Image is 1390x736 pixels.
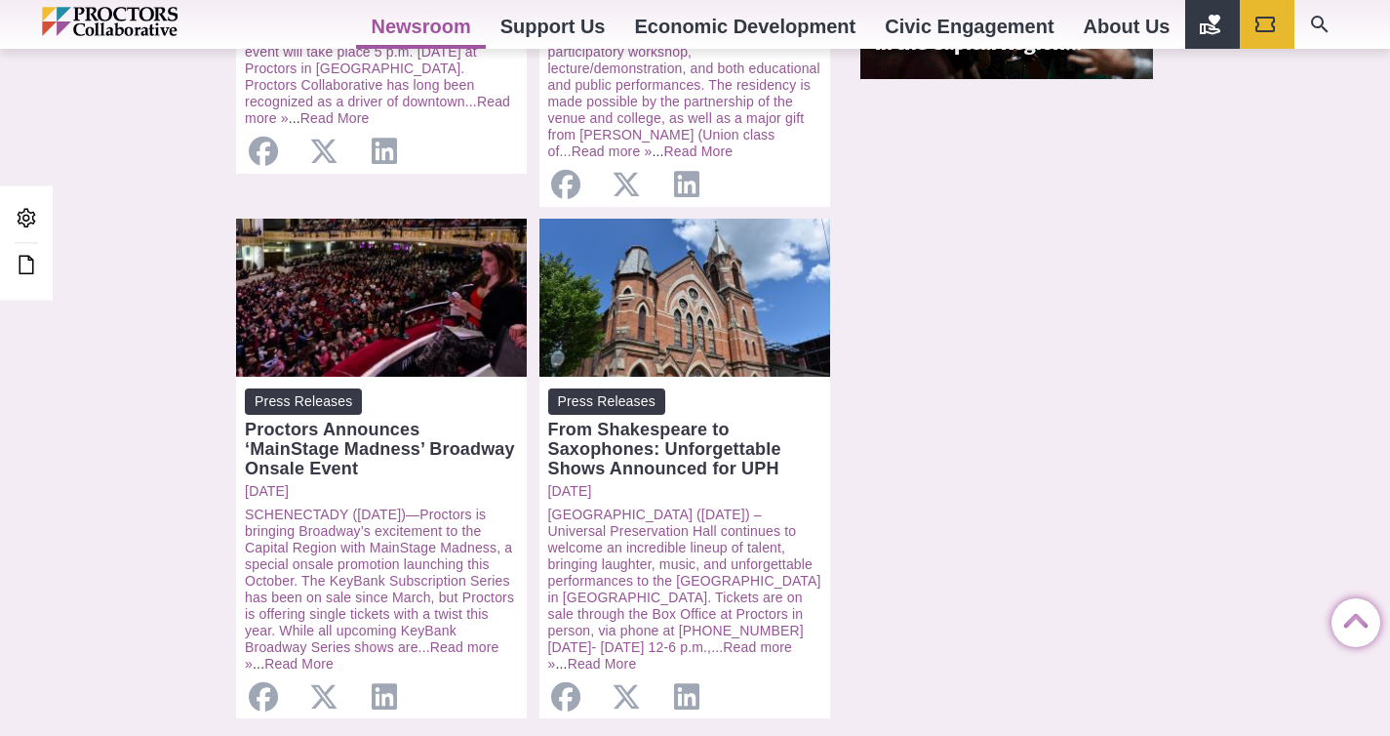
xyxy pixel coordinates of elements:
a: Read More [568,656,637,672]
a: [DATE] [548,483,821,500]
a: Read more » [245,639,498,672]
div: Proctors Announces ‘MainStage Madness’ Broadway Onsale Event [245,420,518,478]
a: SCHENECTADY ([DATE])—Proctors is bringing Broadway’s excitement to the Capital Region with MainSt... [245,507,514,655]
a: Edit this Post/Page [10,248,43,284]
span: Press Releases [548,388,665,415]
a: [DATE] [245,483,518,500]
span: Press Releases [245,388,362,415]
a: [GEOGRAPHIC_DATA] ([DATE]) – Universal Preservation Hall continues to welcome an incredible lineu... [548,507,821,655]
a: Press Releases From Shakespeare to Saxophones: Unforgettable Shows Announced for UPH [548,388,821,478]
a: Read More [300,110,370,126]
p: ... [245,507,518,673]
a: Read more » [245,94,510,126]
a: Read More [264,656,334,672]
a: Back to Top [1331,599,1370,638]
img: Proctors logo [42,7,261,36]
a: Admin Area [10,201,43,237]
a: Read more » [548,639,792,672]
p: ... [548,507,821,673]
a: Read More [664,143,734,159]
a: Press Releases Proctors Announces ‘MainStage Madness’ Broadway Onsale Event [245,388,518,478]
div: From Shakespeare to Saxophones: Unforgettable Shows Announced for UPH [548,420,821,478]
a: Read more » [572,143,653,159]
